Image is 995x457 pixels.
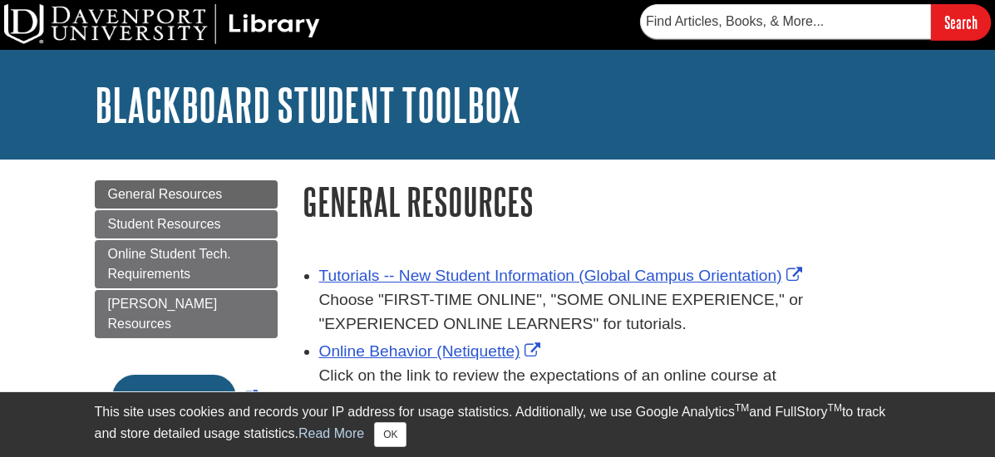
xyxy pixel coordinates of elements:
[931,4,991,40] input: Search
[95,210,278,238] a: Student Resources
[298,426,364,440] a: Read More
[95,180,278,209] a: General Resources
[95,180,278,448] div: Guide Page Menu
[319,288,901,337] div: Choose "FIRST-TIME ONLINE", "SOME ONLINE EXPERIENCE," or "EXPERIENCED ONLINE LEARNERS" for tutori...
[303,180,901,223] h1: General Resources
[374,422,406,447] button: Close
[108,187,223,201] span: General Resources
[319,342,544,360] a: Link opens in new window
[95,290,278,338] a: [PERSON_NAME] Resources
[95,240,278,288] a: Online Student Tech. Requirements
[640,4,931,39] input: Find Articles, Books, & More...
[828,402,842,414] sup: TM
[112,375,236,420] button: En español
[108,390,262,404] a: Link opens in new window
[95,79,520,130] a: Blackboard Student Toolbox
[640,4,991,40] form: Searches DU Library's articles, books, and more
[319,364,901,412] div: Click on the link to review the expectations of an online course at [PERSON_NAME][GEOGRAPHIC_DATA].
[108,297,218,331] span: [PERSON_NAME] Resources
[108,247,231,281] span: Online Student Tech. Requirements
[95,402,901,447] div: This site uses cookies and records your IP address for usage statistics. Additionally, we use Goo...
[108,217,221,231] span: Student Resources
[319,267,806,284] a: Link opens in new window
[735,402,749,414] sup: TM
[4,4,320,44] img: DU Library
